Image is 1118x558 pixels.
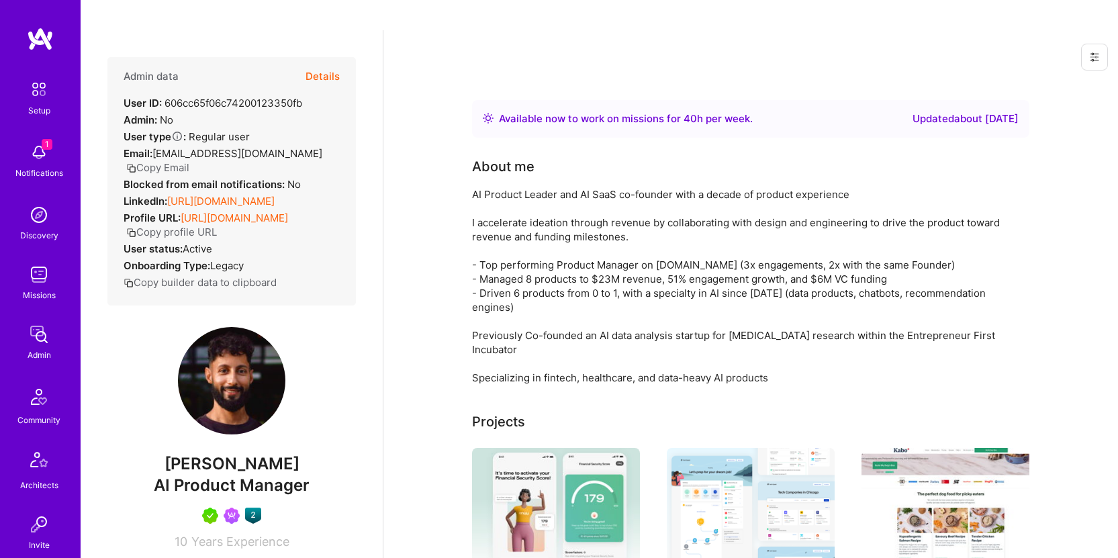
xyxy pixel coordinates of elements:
[126,228,136,238] i: icon Copy
[202,508,218,524] img: A.Teamer in Residence
[124,113,157,126] strong: Admin:
[17,413,60,427] div: Community
[26,321,52,348] img: admin teamwork
[28,348,51,362] div: Admin
[26,511,52,538] img: Invite
[28,103,50,118] div: Setup
[178,327,285,434] img: User Avatar
[167,195,275,207] a: [URL][DOMAIN_NAME]
[124,130,186,143] strong: User type :
[124,113,173,127] div: No
[23,446,55,478] img: Architects
[23,288,56,302] div: Missions
[124,97,162,109] strong: User ID:
[124,195,167,207] strong: LinkedIn:
[124,147,152,160] strong: Email:
[26,261,52,288] img: teamwork
[124,275,277,289] button: Copy builder data to clipboard
[124,212,181,224] strong: Profile URL:
[183,242,212,255] span: Active
[154,475,310,495] span: AI Product Manager
[913,111,1019,127] div: Updated about [DATE]
[126,160,189,175] button: Copy Email
[124,71,179,83] h4: Admin data
[472,412,525,432] div: Projects
[124,178,287,191] strong: Blocked from email notifications:
[25,75,53,103] img: setup
[23,381,55,413] img: Community
[42,139,52,150] span: 1
[306,57,340,96] button: Details
[124,177,301,191] div: No
[124,278,134,288] i: icon Copy
[171,130,183,142] i: Help
[126,163,136,173] i: icon Copy
[210,259,244,272] span: legacy
[152,147,322,160] span: [EMAIL_ADDRESS][DOMAIN_NAME]
[20,478,58,492] div: Architects
[191,534,289,549] span: Years Experience
[224,508,240,524] img: Been on Mission
[472,187,1009,385] div: AI Product Leader and AI SaaS co-founder with a decade of product experience I accelerate ideatio...
[26,201,52,228] img: discovery
[124,130,250,144] div: Regular user
[483,113,494,124] img: Availability
[124,242,183,255] strong: User status:
[27,27,54,51] img: logo
[175,534,187,549] span: 10
[126,225,217,239] button: Copy profile URL
[20,228,58,242] div: Discovery
[684,112,697,125] span: 40
[124,96,302,110] div: 606cc65f06c74200123350fb
[29,538,50,552] div: Invite
[15,166,63,180] div: Notifications
[107,454,356,474] span: [PERSON_NAME]
[124,259,210,272] strong: Onboarding Type:
[181,212,288,224] a: [URL][DOMAIN_NAME]
[499,111,753,127] div: Available now to work on missions for h per week .
[472,156,534,177] div: About me
[26,139,52,166] img: bell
